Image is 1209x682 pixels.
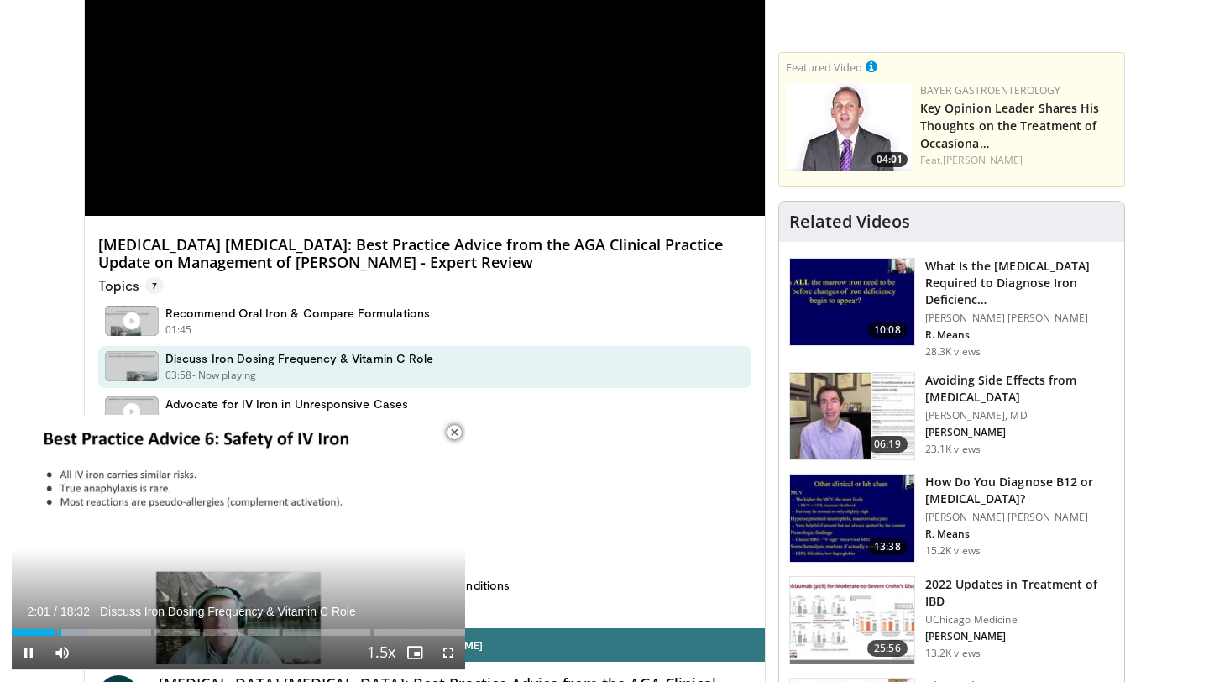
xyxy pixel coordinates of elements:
img: 9393c547-9b5d-4ed4-b79d-9c9e6c9be491.150x105_q85_crop-smart_upscale.jpg [790,577,914,664]
p: R. Means [925,527,1114,541]
span: 18:32 [60,605,90,618]
a: 13:38 How Do You Diagnose B12 or [MEDICAL_DATA]? [PERSON_NAME] [PERSON_NAME] R. Means 15.2K views [789,474,1114,563]
img: 15adaf35-b496-4260-9f93-ea8e29d3ece7.150x105_q85_crop-smart_upscale.jpg [790,259,914,346]
p: 28.3K views [925,345,981,359]
a: 04:01 [786,83,912,171]
button: Playback Rate [364,636,398,669]
span: Discuss Iron Dosing Frequency & Vitamin C Role [100,604,356,619]
button: Mute [45,636,79,669]
p: 23.1K views [925,443,981,456]
p: R. Means [925,328,1114,342]
button: Close [437,415,471,450]
button: Pause [12,636,45,669]
span: 13:38 [867,538,908,555]
a: 25:56 2022 Updates in Treatment of IBD UChicago Medicine [PERSON_NAME] 13.2K views [789,576,1114,665]
h3: Avoiding Side Effects from [MEDICAL_DATA] [925,372,1114,406]
h4: Recommend Oral Iron & Compare Formulations [165,306,430,321]
h4: Related Videos [789,212,910,232]
p: [PERSON_NAME] [PERSON_NAME] [925,511,1114,524]
a: 06:19 Avoiding Side Effects from [MEDICAL_DATA] [PERSON_NAME], MD [PERSON_NAME] 23.1K views [789,372,1114,461]
img: 9828b8df-38ad-4333-b93d-bb657251ca89.png.150x105_q85_crop-smart_upscale.png [786,83,912,171]
h3: How Do You Diagnose B12 or [MEDICAL_DATA]? [925,474,1114,507]
p: UChicago Medicine [925,613,1114,627]
button: Enable picture-in-picture mode [398,636,432,669]
p: [PERSON_NAME] [925,630,1114,643]
a: Bayer Gastroenterology [920,83,1061,97]
img: 6f9900f7-f6e7-4fd7-bcbb-2a1dc7b7d476.150x105_q85_crop-smart_upscale.jpg [790,373,914,460]
div: Feat. [920,153,1117,168]
small: Featured Video [786,60,862,75]
img: 172d2151-0bab-4046-8dbc-7c25e5ef1d9f.150x105_q85_crop-smart_upscale.jpg [790,475,914,562]
p: [PERSON_NAME] [925,426,1114,439]
button: Fullscreen [432,636,465,669]
p: 02:00 [165,413,192,428]
video-js: Video Player [12,415,465,670]
h3: 2022 Updates in Treatment of IBD [925,576,1114,610]
a: Key Opinion Leader Shares His Thoughts on the Treatment of Occasiona… [920,100,1100,151]
p: 13.2K views [925,647,981,660]
span: 7 [145,277,164,294]
span: / [54,605,57,618]
span: 25:56 [867,640,908,657]
p: [PERSON_NAME], MD [925,409,1114,422]
a: 10:08 What Is the [MEDICAL_DATA] Required to Diagnose Iron Deficienc… [PERSON_NAME] [PERSON_NAME]... [789,258,1114,359]
span: 04:01 [871,152,908,167]
span: 2:01 [27,605,50,618]
span: 10:08 [867,322,908,338]
h4: Advocate for IV Iron in Unresponsive Cases [165,396,408,412]
h4: [MEDICAL_DATA] [MEDICAL_DATA]: Best Practice Advice from the AGA Clinical Practice Update on Mana... [98,236,751,272]
p: 01:45 [165,323,192,338]
h4: Discuss Iron Dosing Frequency & Vitamin C Role [165,351,433,366]
p: Topics [98,277,164,294]
a: [PERSON_NAME] [943,153,1023,167]
div: Progress Bar [12,629,465,636]
p: 03:58 [165,368,192,383]
h3: What Is the [MEDICAL_DATA] Required to Diagnose Iron Deficienc… [925,258,1114,308]
p: 15.2K views [925,544,981,558]
p: - Now playing [192,368,257,383]
p: [PERSON_NAME] [PERSON_NAME] [925,312,1114,325]
span: 06:19 [867,436,908,453]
